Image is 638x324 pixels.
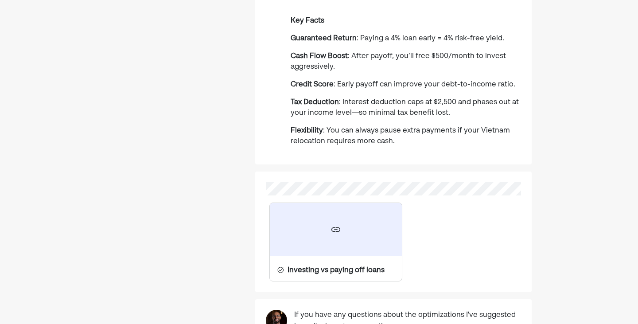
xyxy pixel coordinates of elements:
span: : Early payoff can improve your debt-to-income ratio. [334,81,515,88]
strong: Cash Flow Boost [291,53,348,60]
span: : You can always pause extra payments if your Vietnam relocation requires more cash. [291,127,510,145]
strong: Guaranteed Return [291,35,357,42]
strong: Tax Deduction [291,99,339,106]
strong: Credit Score [291,81,334,88]
span: : Paying a 4% loan early = 4% risk-free yield. [357,35,504,42]
span: : After payoff, you’ll free $500/month to invest aggressively. [291,53,506,70]
div: Investing vs paying off loans [288,265,385,276]
strong: Key Facts [291,17,324,24]
span: : Interest deduction caps at $2,500 and phases out at your income level—so minimal tax benefit lost. [291,99,519,117]
strong: Flexibility [291,127,323,134]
